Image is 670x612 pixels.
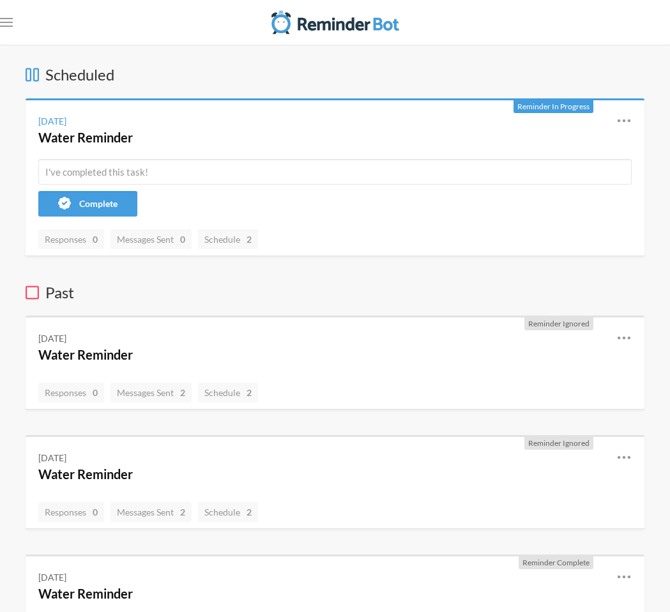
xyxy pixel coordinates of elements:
strong: 0 [93,505,98,519]
div: [DATE] [38,332,66,345]
strong: 2 [247,386,252,399]
span: Responses [45,507,98,517]
a: Water Reminder [38,586,133,601]
a: Water Reminder [38,130,133,145]
h3: Scheduled [26,64,644,86]
a: Messages Sent2 [110,383,192,402]
strong: 2 [180,505,185,519]
span: Responses [45,234,98,245]
span: Reminder Complete [522,558,590,567]
a: Responses0 [38,502,104,522]
span: Reminder Ignored [528,438,590,448]
strong: 0 [93,386,98,399]
img: Reminder Bot [271,10,399,35]
span: Reminder In Progress [517,102,590,111]
span: Complete [79,198,118,209]
a: Messages Sent0 [110,229,192,249]
h3: Past [26,282,644,303]
strong: 2 [247,233,252,246]
span: Messages Sent [117,387,185,398]
span: Reminder Ignored [528,319,590,328]
strong: 0 [93,233,98,246]
a: Schedule2 [198,383,258,402]
a: Responses0 [38,383,104,402]
div: [DATE] [38,570,66,584]
strong: 0 [180,233,185,246]
button: Complete [38,191,137,217]
span: Messages Sent [117,507,185,517]
strong: 2 [247,505,252,519]
span: Schedule [204,234,252,245]
span: Schedule [204,507,252,517]
span: Schedule [204,387,252,398]
a: Schedule2 [198,502,258,522]
a: Responses0 [38,229,104,249]
span: Responses [45,387,98,398]
span: Messages Sent [117,234,185,245]
a: Water Reminder [38,466,133,482]
div: [DATE] [38,114,66,128]
div: [DATE] [38,451,66,464]
a: Messages Sent2 [110,502,192,522]
a: Water Reminder [38,347,133,362]
strong: 2 [180,386,185,399]
input: I've completed this task! [38,159,632,185]
a: Schedule2 [198,229,258,249]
